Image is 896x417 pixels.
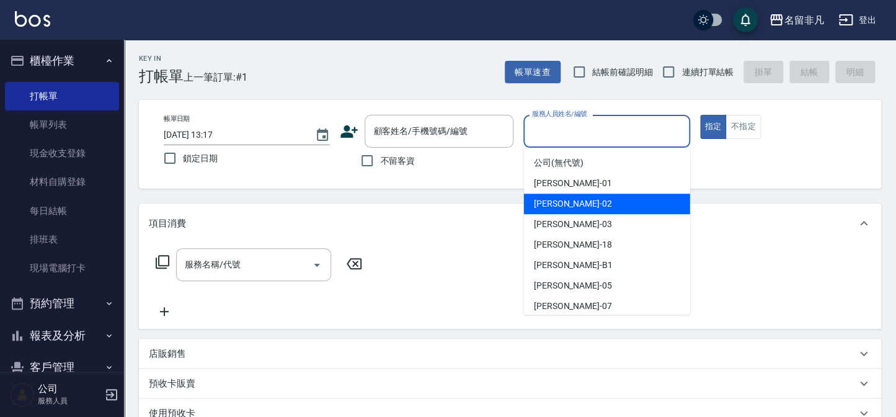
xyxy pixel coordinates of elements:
[308,120,337,150] button: Choose date, selected date is 2025-09-05
[139,204,881,243] div: 項目消費
[184,69,247,85] span: 上一筆訂單:#1
[149,347,186,361] p: 店販銷售
[534,279,612,292] span: [PERSON_NAME] -05
[534,197,612,210] span: [PERSON_NAME] -02
[307,255,327,275] button: Open
[592,66,653,79] span: 結帳前確認明細
[733,7,758,32] button: save
[5,82,119,110] a: 打帳單
[534,156,583,169] span: 公司 (無代號)
[5,139,119,168] a: 現金收支登錄
[5,110,119,139] a: 帳單列表
[534,300,612,313] span: [PERSON_NAME] -07
[139,55,184,63] h2: Key In
[5,287,119,320] button: 預約管理
[784,12,823,28] div: 名留非凡
[725,115,760,139] button: 不指定
[534,177,612,190] span: [PERSON_NAME] -01
[534,238,612,251] span: [PERSON_NAME] -18
[139,68,184,85] h3: 打帳單
[5,254,119,282] a: 現場電腦打卡
[681,66,734,79] span: 連續打單結帳
[505,61,561,84] button: 帳單速查
[139,369,881,398] div: 預收卡販賣
[764,7,828,33] button: 名留非凡
[10,382,35,407] img: Person
[534,259,613,272] span: [PERSON_NAME] -B1
[38,383,101,395] h5: 公司
[15,11,50,27] img: Logo
[5,225,119,254] a: 排班表
[833,9,881,32] button: 登出
[164,114,190,123] label: 帳單日期
[5,351,119,383] button: 客戶管理
[149,217,186,230] p: 項目消費
[38,395,101,406] p: 服務人員
[5,197,119,225] a: 每日結帳
[380,155,415,168] span: 不留客資
[183,152,218,165] span: 鎖定日期
[149,377,195,390] p: 預收卡販賣
[534,218,612,231] span: [PERSON_NAME] -03
[5,45,119,77] button: 櫃檯作業
[532,109,587,119] label: 服務人員姓名/編號
[5,320,119,352] button: 報表及分析
[700,115,727,139] button: 指定
[164,125,303,145] input: YYYY/MM/DD hh:mm
[139,339,881,369] div: 店販銷售
[5,168,119,196] a: 材料自購登錄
